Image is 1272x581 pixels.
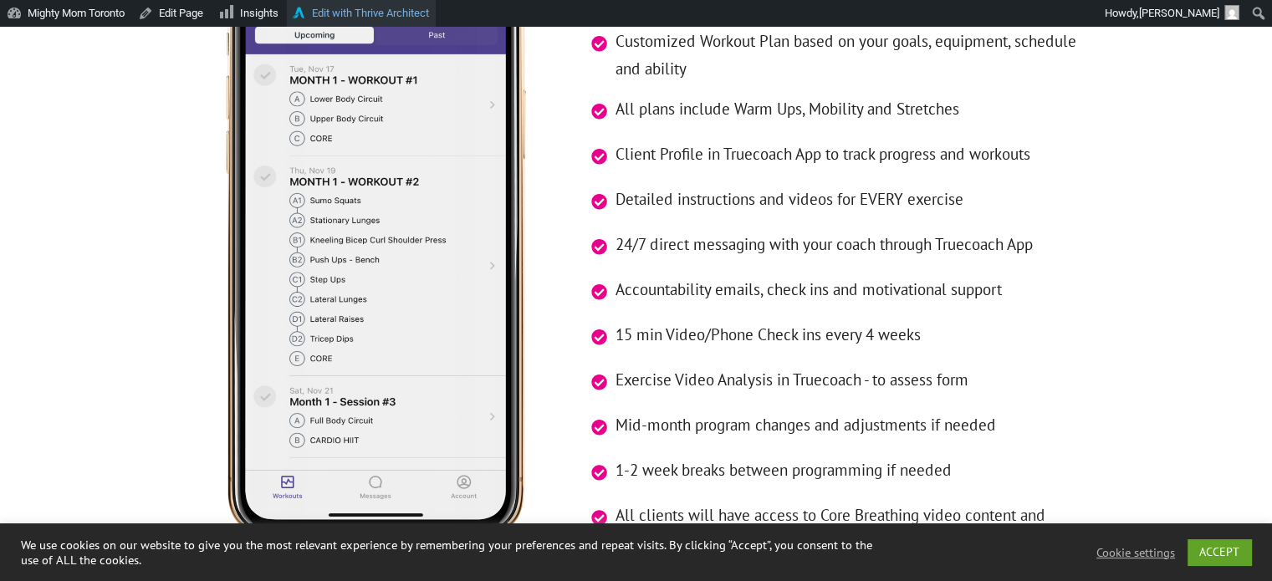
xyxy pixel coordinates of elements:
div: We use cookies on our website to give you the most relevant experience by remembering your prefer... [21,538,882,568]
span: All clients will have access to Core Breathing video content and exclusive resources from the Mig... [616,502,1086,558]
a: Cookie settings [1096,545,1175,560]
span: Client Profile in Truecoach App to track progress and workouts [616,140,1030,168]
span: Mid-month program changes and adjustments if needed [616,411,996,439]
span: Customized Workout Plan based on your goals, equipment, schedule and ability [616,28,1086,84]
span: All plans include Warm Ups, Mobility and Stretches [616,95,959,123]
span: 1-2 week breaks between programming if needed [616,456,952,484]
span: Accountability emails, check ins and motivational support [616,276,1002,303]
span: Exercise Video Analysis in Truecoach - to assess form [616,366,968,394]
span: [PERSON_NAME] [1139,7,1219,19]
span: 15 min Video/Phone Check ins every 4 weeks [616,321,921,349]
span: Detailed instructions and videos for EVERY exercise [616,186,963,213]
a: ACCEPT [1188,539,1251,565]
span: 24/7 direct messaging with your coach through Truecoach App [616,231,1033,258]
span: Insights [240,7,278,19]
